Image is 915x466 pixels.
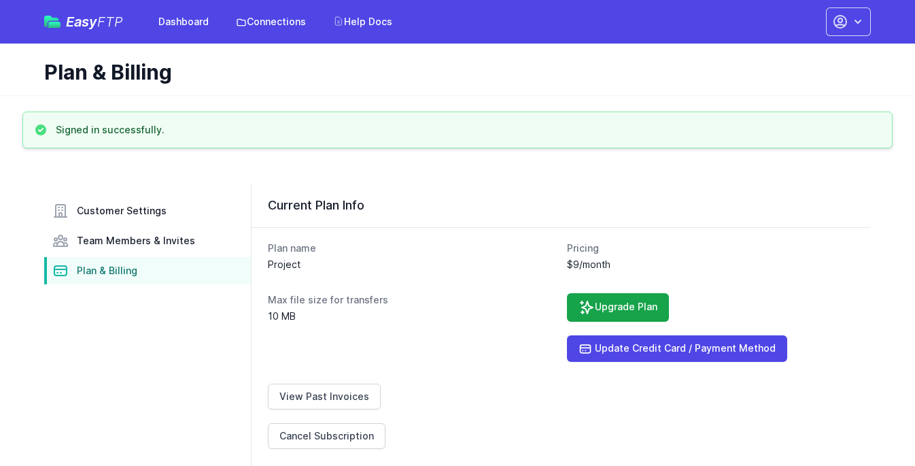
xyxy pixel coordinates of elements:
a: Cancel Subscription [268,423,385,449]
span: Plan & Billing [77,264,137,278]
a: Upgrade Plan [567,293,669,322]
dt: Max file size for transfers [268,293,556,307]
a: Dashboard [150,10,217,34]
a: Update Credit Card / Payment Method [567,335,787,362]
a: View Past Invoices [268,384,381,410]
dd: Project [268,258,556,271]
span: Team Members & Invites [77,234,195,248]
span: FTP [97,14,123,30]
img: easyftp_logo.png [44,16,61,28]
h3: Signed in successfully. [56,123,165,137]
a: Plan & Billing [44,257,251,284]
dd: $9/month [567,258,855,271]
dd: 10 MB [268,310,556,323]
span: Customer Settings [77,204,167,218]
a: Connections [228,10,314,34]
a: EasyFTP [44,15,123,29]
dt: Plan name [268,242,556,255]
dt: Pricing [567,242,855,255]
a: Team Members & Invites [44,227,251,254]
a: Help Docs [325,10,400,34]
h3: Current Plan Info [268,197,854,214]
span: Easy [66,15,123,29]
a: Customer Settings [44,197,251,224]
h1: Plan & Billing [44,60,860,84]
